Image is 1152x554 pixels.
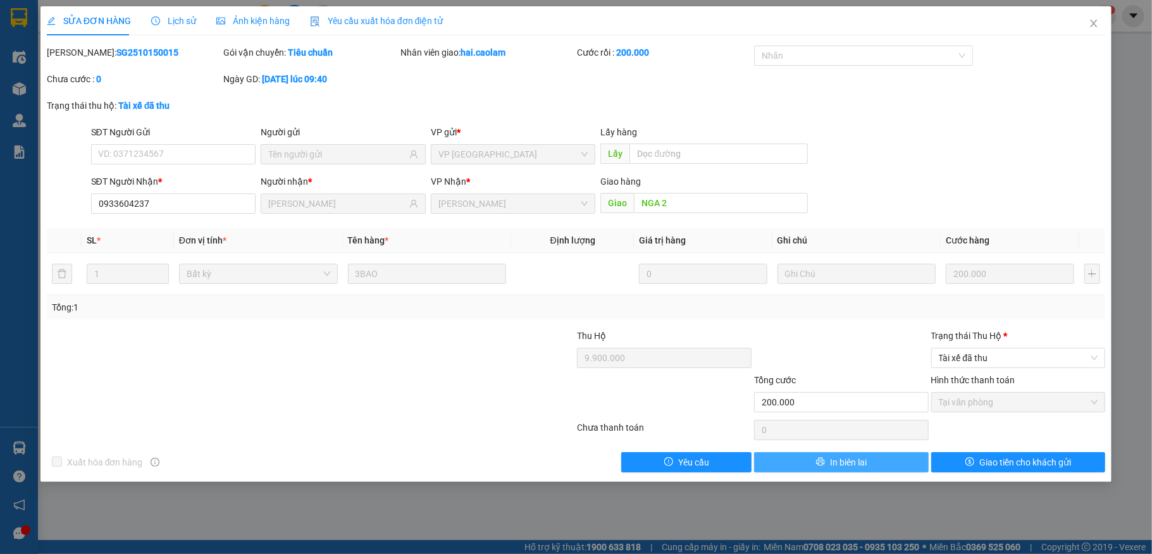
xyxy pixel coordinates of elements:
[664,457,673,467] span: exclamation-circle
[1076,6,1112,42] button: Close
[409,150,418,159] span: user
[616,47,649,58] b: 200.000
[52,264,72,284] button: delete
[772,228,941,253] th: Ghi chú
[310,16,443,26] span: Yêu cầu xuất hóa đơn điện tử
[965,457,974,467] span: dollar
[47,16,56,25] span: edit
[62,455,148,469] span: Xuất hóa đơn hàng
[438,145,588,164] span: VP Sài Gòn
[639,235,686,245] span: Giá trị hàng
[96,74,101,84] b: 0
[639,264,767,284] input: 0
[600,144,629,164] span: Lấy
[979,455,1071,469] span: Giao tiền cho khách gửi
[116,47,178,58] b: SG2510150015
[47,46,221,59] div: [PERSON_NAME]:
[288,47,333,58] b: Tiêu chuẩn
[310,16,320,27] img: icon
[431,176,466,187] span: VP Nhận
[754,452,929,472] button: printerIn biên lai
[151,458,159,467] span: info-circle
[600,176,641,187] span: Giao hàng
[754,375,796,385] span: Tổng cước
[47,16,131,26] span: SỬA ĐƠN HÀNG
[151,16,160,25] span: clock-circle
[223,72,398,86] div: Ngày GD:
[431,125,596,139] div: VP gửi
[261,175,426,188] div: Người nhận
[87,235,97,245] span: SL
[1084,264,1101,284] button: plus
[576,421,753,443] div: Chưa thanh toán
[577,46,752,59] div: Cước rồi :
[223,46,398,59] div: Gói vận chuyển:
[550,235,595,245] span: Định lượng
[678,455,709,469] span: Yêu cầu
[268,197,407,211] input: Tên người nhận
[634,193,808,213] input: Dọc đường
[151,16,196,26] span: Lịch sử
[931,329,1106,343] div: Trạng thái Thu Hộ
[939,393,1098,412] span: Tại văn phòng
[621,452,752,472] button: exclamation-circleYêu cầu
[946,235,989,245] span: Cước hàng
[400,46,575,59] div: Nhân viên giao:
[52,300,445,314] div: Tổng: 1
[629,144,808,164] input: Dọc đường
[600,193,634,213] span: Giao
[118,101,170,111] b: Tài xế đã thu
[47,99,265,113] div: Trạng thái thu hộ:
[216,16,290,26] span: Ảnh kiện hàng
[577,331,606,341] span: Thu Hộ
[438,194,588,213] span: VP Phan Thiết
[348,235,389,245] span: Tên hàng
[1089,18,1099,28] span: close
[931,375,1015,385] label: Hình thức thanh toán
[268,147,407,161] input: Tên người gửi
[91,175,256,188] div: SĐT Người Nhận
[939,348,1098,367] span: Tài xế đã thu
[348,264,507,284] input: VD: Bàn, Ghế
[262,74,327,84] b: [DATE] lúc 09:40
[187,264,330,283] span: Bất kỳ
[409,199,418,208] span: user
[600,127,637,137] span: Lấy hàng
[461,47,505,58] b: hai.caolam
[216,16,225,25] span: picture
[777,264,936,284] input: Ghi Chú
[47,72,221,86] div: Chưa cước :
[830,455,867,469] span: In biên lai
[91,125,256,139] div: SĐT Người Gửi
[816,457,825,467] span: printer
[179,235,226,245] span: Đơn vị tính
[946,264,1074,284] input: 0
[931,452,1106,472] button: dollarGiao tiền cho khách gửi
[261,125,426,139] div: Người gửi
